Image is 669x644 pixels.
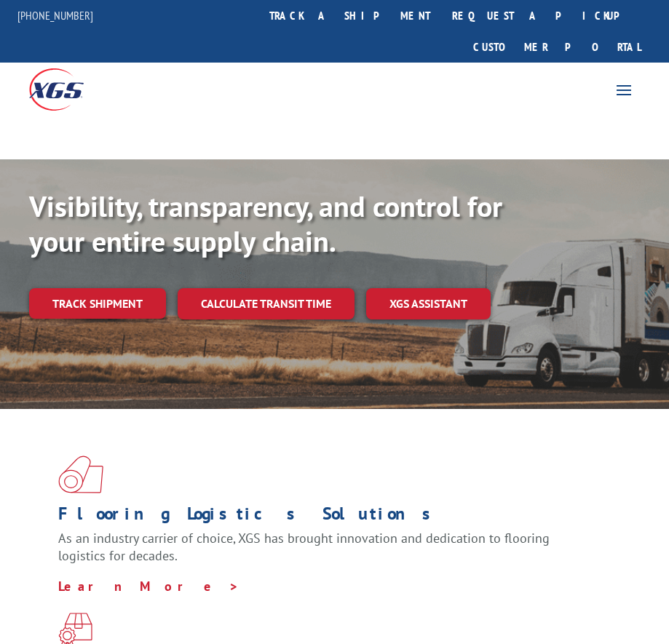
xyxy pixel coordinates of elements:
[58,456,103,493] img: xgs-icon-total-supply-chain-intelligence-red
[29,187,502,260] b: Visibility, transparency, and control for your entire supply chain.
[58,578,240,595] a: Learn More >
[178,288,355,319] a: Calculate transit time
[58,530,550,564] span: As an industry carrier of choice, XGS has brought innovation and dedication to flooring logistics...
[462,31,652,63] a: Customer Portal
[58,505,600,530] h1: Flooring Logistics Solutions
[29,288,166,319] a: Track shipment
[17,8,93,23] a: [PHONE_NUMBER]
[366,288,491,319] a: XGS ASSISTANT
